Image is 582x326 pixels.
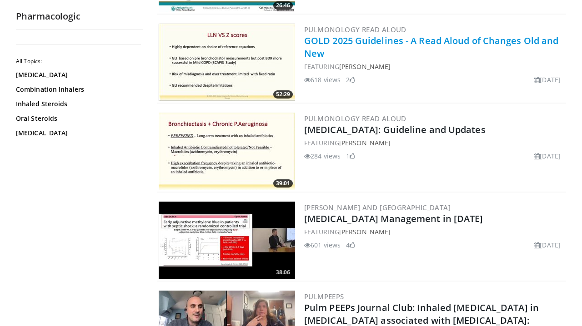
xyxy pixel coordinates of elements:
[346,151,355,161] li: 1
[304,292,344,301] a: PulmPEEPs
[16,128,139,138] a: [MEDICAL_DATA]
[339,62,391,71] a: [PERSON_NAME]
[304,114,406,123] a: Pulmonology Read Aloud
[159,113,295,190] img: 53b1115c-867a-4645-891f-47c6ecad82da.300x170_q85_crop-smart_upscale.jpg
[304,138,564,148] div: FEATURING
[159,24,295,101] a: 52:29
[159,113,295,190] a: 39:01
[339,138,391,147] a: [PERSON_NAME]
[304,62,564,71] div: FEATURING
[304,151,341,161] li: 284 views
[159,202,295,279] img: 38c03a7a-be2a-4d0b-9dfd-adef00d259a4.300x170_q85_crop-smart_upscale.jpg
[304,75,341,84] li: 618 views
[304,25,406,34] a: Pulmonology Read Aloud
[534,240,561,250] li: [DATE]
[346,75,355,84] li: 2
[16,114,139,123] a: Oral Steroids
[304,123,486,136] a: [MEDICAL_DATA]: Guideline and Updates
[273,268,293,277] span: 38:06
[16,58,141,65] h2: All Topics:
[16,70,139,79] a: [MEDICAL_DATA]
[16,99,139,109] a: Inhaled Steroids
[273,179,293,188] span: 39:01
[16,85,139,94] a: Combination Inhalers
[339,227,391,236] a: [PERSON_NAME]
[534,151,561,161] li: [DATE]
[304,212,483,225] a: [MEDICAL_DATA] Management in [DATE]
[159,24,295,101] img: 7193be0b-369a-4a35-ba19-beba8ccb08c2.300x170_q85_crop-smart_upscale.jpg
[304,240,341,250] li: 601 views
[304,227,564,237] div: FEATURING
[346,240,355,250] li: 4
[16,10,143,22] h2: Pharmacologic
[159,202,295,279] a: 38:06
[304,203,451,212] a: [PERSON_NAME] and [GEOGRAPHIC_DATA]
[273,1,293,10] span: 26:46
[304,35,558,59] a: GOLD 2025 Guidelines - A Read Aloud of Changes Old and New
[273,90,293,99] span: 52:29
[534,75,561,84] li: [DATE]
